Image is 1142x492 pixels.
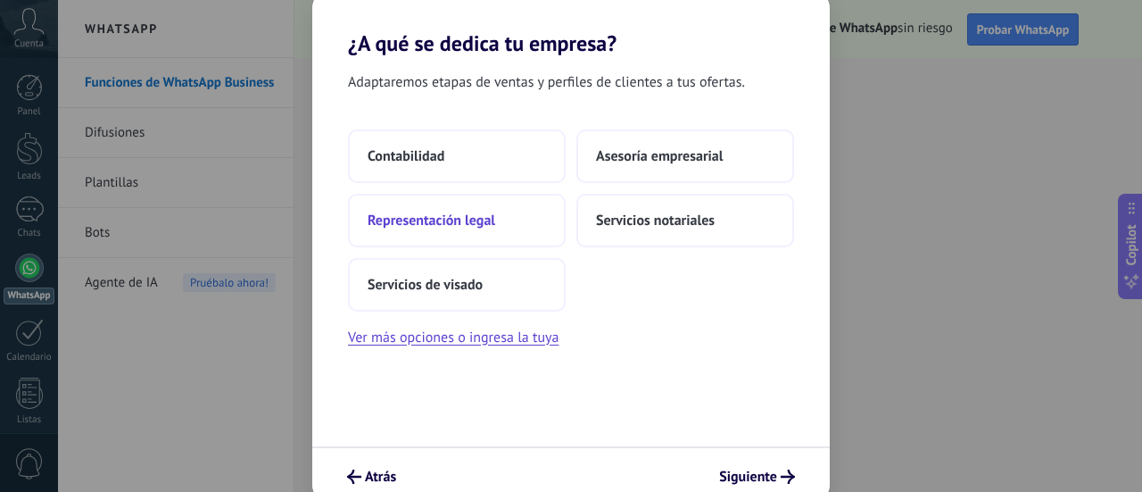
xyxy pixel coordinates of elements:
[368,276,483,294] span: Servicios de visado
[348,71,745,94] span: Adaptaremos etapas de ventas y perfiles de clientes a tus ofertas.
[348,194,566,247] button: Representación legal
[711,462,803,492] button: Siguiente
[596,147,723,165] span: Asesoría empresarial
[348,258,566,312] button: Servicios de visado
[576,129,794,183] button: Asesoría empresarial
[365,471,396,483] span: Atrás
[719,471,777,483] span: Siguiente
[596,212,715,229] span: Servicios notariales
[368,212,495,229] span: Representación legal
[339,462,404,492] button: Atrás
[576,194,794,247] button: Servicios notariales
[348,129,566,183] button: Contabilidad
[368,147,444,165] span: Contabilidad
[348,326,559,349] button: Ver más opciones o ingresa la tuya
